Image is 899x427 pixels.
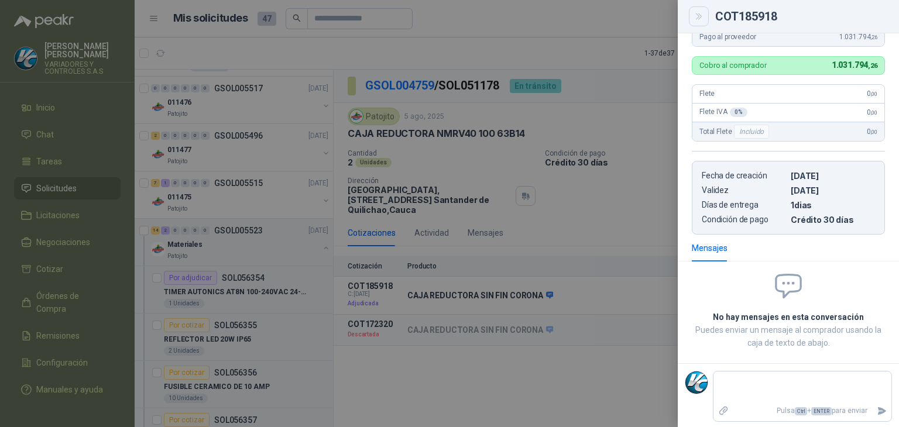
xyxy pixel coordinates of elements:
[832,60,877,70] span: 1.031.794
[699,89,715,98] span: Flete
[685,371,708,394] img: Company Logo
[699,108,747,117] span: Flete IVA
[702,185,786,195] p: Validez
[730,108,747,117] div: 0 %
[734,125,769,139] div: Incluido
[867,128,877,136] span: 0
[870,109,877,116] span: ,00
[702,215,786,225] p: Condición de pago
[867,89,877,98] span: 0
[795,407,807,415] span: Ctrl
[699,33,756,41] span: Pago al proveedor
[699,61,767,69] p: Cobro al comprador
[791,185,875,195] p: [DATE]
[872,401,891,421] button: Enviar
[867,108,877,116] span: 0
[791,171,875,181] p: [DATE]
[870,34,877,40] span: ,26
[692,9,706,23] button: Close
[692,323,885,349] p: Puedes enviar un mensaje al comprador usando la caja de texto de abajo.
[870,129,877,135] span: ,00
[699,125,771,139] span: Total Flete
[868,62,877,70] span: ,26
[811,407,832,415] span: ENTER
[713,401,733,421] label: Adjuntar archivos
[692,242,728,254] div: Mensajes
[715,11,885,22] div: COT185918
[791,215,875,225] p: Crédito 30 días
[702,200,786,210] p: Días de entrega
[702,171,786,181] p: Fecha de creación
[692,311,885,323] h2: No hay mensajes en esta conversación
[839,33,877,41] span: 1.031.794
[870,91,877,97] span: ,00
[733,401,873,421] p: Pulsa + para enviar
[791,200,875,210] p: 1 dias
